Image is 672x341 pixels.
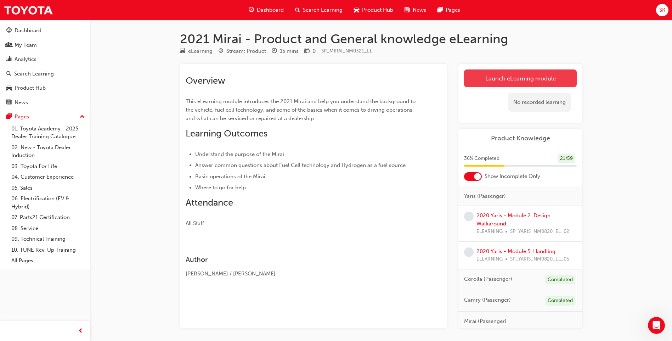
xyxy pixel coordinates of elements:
[348,3,399,17] a: car-iconProduct Hub
[3,110,87,123] button: Pages
[272,47,299,56] div: Duration
[9,223,87,234] a: 08. Service
[464,134,577,142] a: Product Knowledge
[243,3,289,17] a: guage-iconDashboard
[9,172,87,183] a: 04. Customer Experience
[545,275,575,285] div: Completed
[405,6,410,15] span: news-icon
[180,48,185,55] span: learningResourceType_ELEARNING-icon
[218,47,266,56] div: Stream
[9,123,87,142] a: 01. Toyota Academy - 2025 Dealer Training Catalogue
[4,2,53,18] img: Trak
[464,317,507,325] span: Mirai (Passenger)
[186,197,233,208] span: Attendance
[195,151,284,157] span: Understand the purpose of the Mirai
[186,256,416,264] h3: Author
[188,47,213,55] div: eLearning
[9,161,87,172] a: 03. Toyota For Life
[15,41,37,49] div: My Team
[464,296,511,304] span: Camry (Passenger)
[362,6,393,14] span: Product Hub
[6,114,12,120] span: pages-icon
[257,6,284,14] span: Dashboard
[280,47,299,55] div: 15 mins
[321,48,372,54] span: Learning resource code
[289,3,348,17] a: search-iconSearch Learning
[15,55,36,63] div: Analytics
[186,270,416,278] div: [PERSON_NAME] / [PERSON_NAME]
[14,70,54,78] div: Search Learning
[80,112,85,122] span: up-icon
[9,255,87,266] a: All Pages
[656,4,668,16] button: SK
[304,48,310,55] span: money-icon
[476,212,550,227] a: 2020 Yaris - Module 2: Design Walkaround
[545,296,575,306] div: Completed
[304,47,316,56] div: Price
[464,212,474,221] span: learningRecordVerb_NONE-icon
[476,255,503,263] span: ELEARNING
[6,56,12,63] span: chart-icon
[3,53,87,66] a: Analytics
[15,113,29,121] div: Pages
[399,3,432,17] a: news-iconNews
[3,24,87,37] a: Dashboard
[464,155,499,163] span: 36 % Completed
[272,48,277,55] span: clock-icon
[180,47,213,56] div: Type
[180,31,582,47] h1: 2021 Mirai - Product and General knowledge eLearning
[9,234,87,245] a: 09. Technical Training
[6,85,12,91] span: car-icon
[6,28,12,34] span: guage-icon
[186,128,267,139] span: Learning Outcomes
[508,93,571,112] div: No recorded learning
[3,67,87,80] a: Search Learning
[303,6,343,14] span: Search Learning
[354,6,359,15] span: car-icon
[558,154,575,163] div: 21 / 59
[312,47,316,55] div: 0
[510,228,569,236] span: SP_YARIS_NM0820_EL_02
[437,6,443,15] span: pages-icon
[464,69,577,87] a: Launch eLearning module
[476,228,503,236] span: ELEARNING
[6,42,12,49] span: people-icon
[186,75,225,86] span: Overview
[3,23,87,110] button: DashboardMy TeamAnalyticsSearch LearningProduct HubNews
[195,173,265,180] span: Basic operations of the Mirai
[464,247,474,257] span: learningRecordVerb_NONE-icon
[9,183,87,194] a: 05. Sales
[9,212,87,223] a: 07. Parts21 Certification
[413,6,426,14] span: News
[6,100,12,106] span: news-icon
[249,6,254,15] span: guage-icon
[9,193,87,212] a: 06. Electrification (EV & Hybrid)
[226,47,266,55] div: Stream: Product
[6,71,11,77] span: search-icon
[485,172,540,180] span: Show Incomplete Only
[446,6,460,14] span: Pages
[648,317,665,334] iframe: Intercom live chat
[3,39,87,52] a: My Team
[15,99,28,107] div: News
[9,245,87,256] a: 10. TUNE Rev-Up Training
[295,6,300,15] span: search-icon
[3,82,87,95] a: Product Hub
[78,327,83,336] span: prev-icon
[195,162,406,168] span: Answer common questions about Fuel Cell technology and Hydrogen as a fuel source
[510,255,569,263] span: SP_YARIS_NM0820_EL_05
[432,3,466,17] a: pages-iconPages
[464,192,506,200] span: Yaris (Passenger)
[9,142,87,161] a: 02. New - Toyota Dealer Induction
[186,98,417,122] span: This eLearning module introduces the 2021 Mirai and help you understand the background to the veh...
[464,275,512,283] span: Corolla (Passenger)
[195,184,246,191] span: Where to go for help
[659,6,665,14] span: SK
[3,96,87,109] a: News
[476,248,555,255] a: 2020 Yaris - Module 5: Handling
[186,220,204,227] span: All Staff
[218,48,224,55] span: target-icon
